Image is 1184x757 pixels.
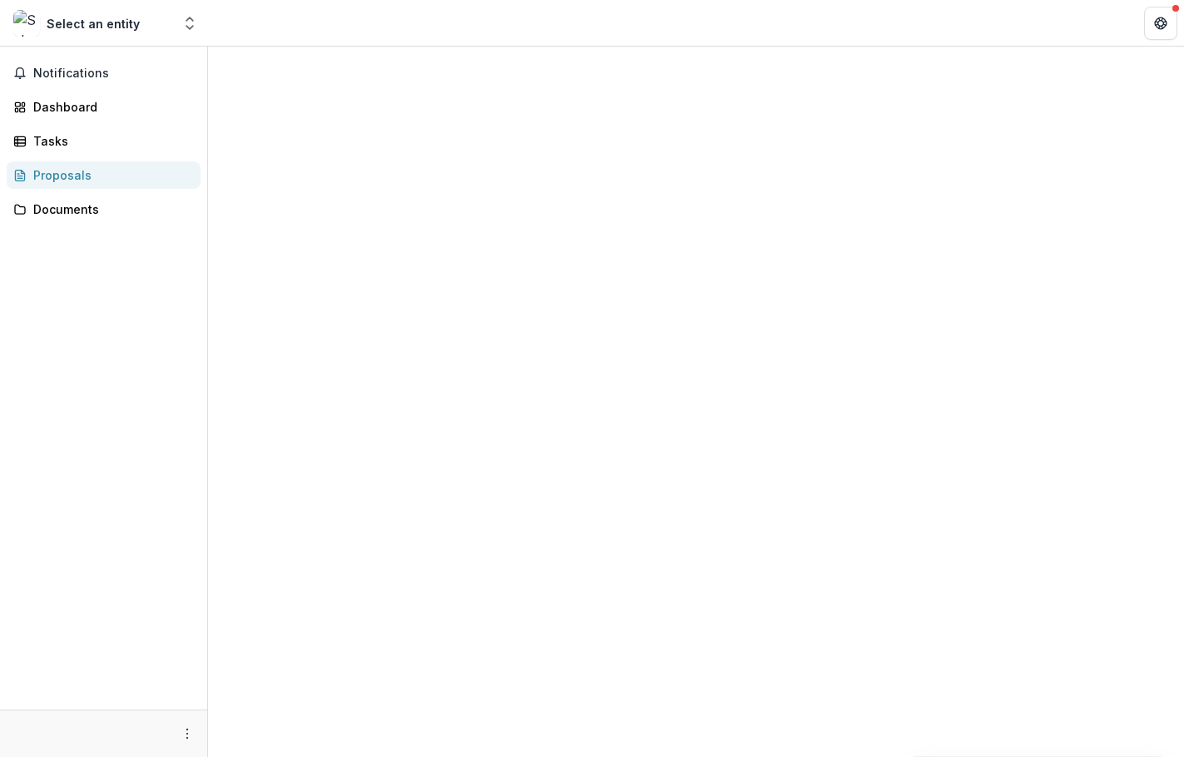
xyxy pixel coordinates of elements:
a: Dashboard [7,93,201,121]
a: Documents [7,195,201,223]
button: More [177,724,197,744]
button: Open entity switcher [178,7,201,40]
div: Select an entity [47,15,140,32]
button: Notifications [7,60,201,87]
div: Documents [33,200,187,218]
a: Tasks [7,127,201,155]
div: Tasks [33,132,187,150]
span: Notifications [33,67,194,81]
div: Dashboard [33,98,187,116]
button: Get Help [1144,7,1177,40]
div: Proposals [33,166,187,184]
a: Proposals [7,161,201,189]
img: Select an entity [13,10,40,37]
